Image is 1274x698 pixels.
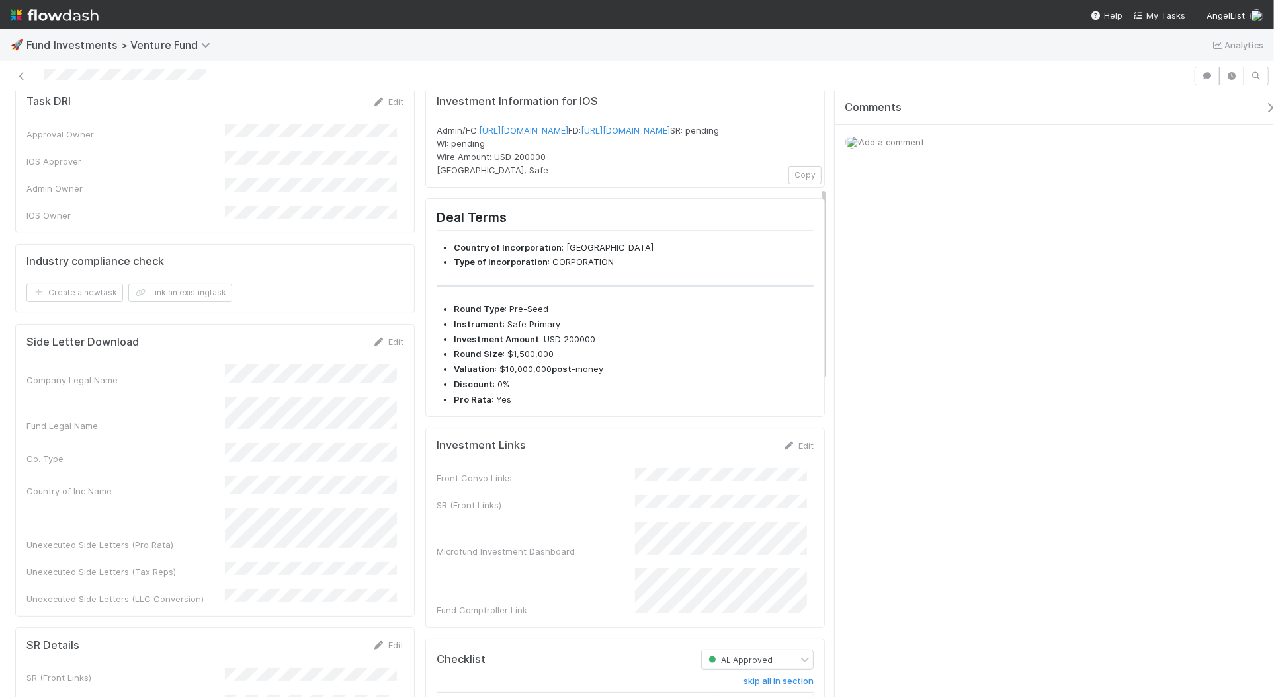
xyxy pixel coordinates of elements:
span: Add a comment... [859,137,930,147]
span: Fund Investments > Venture Fund [26,38,217,52]
span: 🚀 [11,39,24,50]
span: Admin/FC: FD: SR: pending WI: pending Wire Amount: USD 200000 [GEOGRAPHIC_DATA], Safe [437,125,719,175]
a: skip all in section [743,676,814,692]
div: Co. Type [26,452,225,465]
div: Admin Owner [26,182,225,195]
li: : CORPORATION [454,256,814,269]
li: : Safe Primary [454,318,814,331]
strong: Country of Incorporation [454,242,562,252]
strong: Pro Rata [454,394,491,405]
div: Fund Legal Name [26,419,225,432]
a: [URL][DOMAIN_NAME] [479,125,568,136]
button: Link an existingtask [128,284,232,302]
strong: Round Size [454,348,503,359]
button: Copy [788,166,822,184]
h5: Industry compliance check [26,255,164,268]
div: Company Legal Name [26,373,225,387]
li: : $10,000,000 -money [454,363,814,376]
a: Edit [372,640,403,650]
div: Front Convo Links [437,471,635,485]
img: logo-inverted-e16ddd16eac7371096b0.svg [11,4,99,26]
div: Unexecuted Side Letters (Tax Reps) [26,565,225,578]
span: AL Approved [706,655,773,665]
h5: Investment Information for IOS [437,95,814,108]
strong: Valuation [454,364,495,374]
a: My Tasks [1133,9,1185,22]
li: : 0% [454,378,814,391]
div: Microfund Investment Dashboard [437,545,635,558]
h2: Deal Terms [437,210,814,230]
div: SR (Front Links) [437,498,635,512]
button: Create a newtask [26,284,123,302]
strong: Discount [454,379,493,389]
strong: Type of incorporation [454,256,548,267]
li: : $1,500,000 [454,348,814,361]
li: : Yes [454,393,814,407]
h5: Side Letter Download [26,336,139,349]
div: Help [1091,9,1123,22]
h5: SR Details [26,639,79,652]
img: avatar_eed832e9-978b-43e4-b51e-96e46fa5184b.png [845,136,859,149]
li: : USD 200000 [454,333,814,346]
h5: Task DRI [26,95,71,108]
a: [URL][DOMAIN_NAME] [581,125,670,136]
img: avatar_eed832e9-978b-43e4-b51e-96e46fa5184b.png [1250,9,1263,22]
a: Edit [372,336,403,347]
a: Edit [372,97,403,107]
span: AngelList [1207,10,1245,20]
h5: Checklist [437,653,486,666]
span: My Tasks [1133,10,1185,20]
a: Edit [783,440,814,451]
strong: post [552,364,572,374]
div: Country of Inc Name [26,485,225,498]
div: IOS Owner [26,209,225,222]
h6: skip all in section [743,676,814,687]
strong: Investment Amount [454,334,539,344]
div: Unexecuted Side Letters (LLC Conversion) [26,592,225,605]
li: : Pre-Seed [454,303,814,316]
h5: Investment Links [437,439,526,452]
div: Unexecuted Side Letters (Pro Rata) [26,538,225,551]
div: Fund Comptroller Link [437,603,635,617]
a: Analytics [1211,37,1263,53]
strong: Instrument [454,319,503,329]
span: Comments [845,101,902,114]
div: SR (Front Links) [26,671,225,684]
strong: Round Type [454,303,505,314]
div: IOS Approver [26,155,225,168]
div: Approval Owner [26,128,225,141]
li: : [GEOGRAPHIC_DATA] [454,241,814,254]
